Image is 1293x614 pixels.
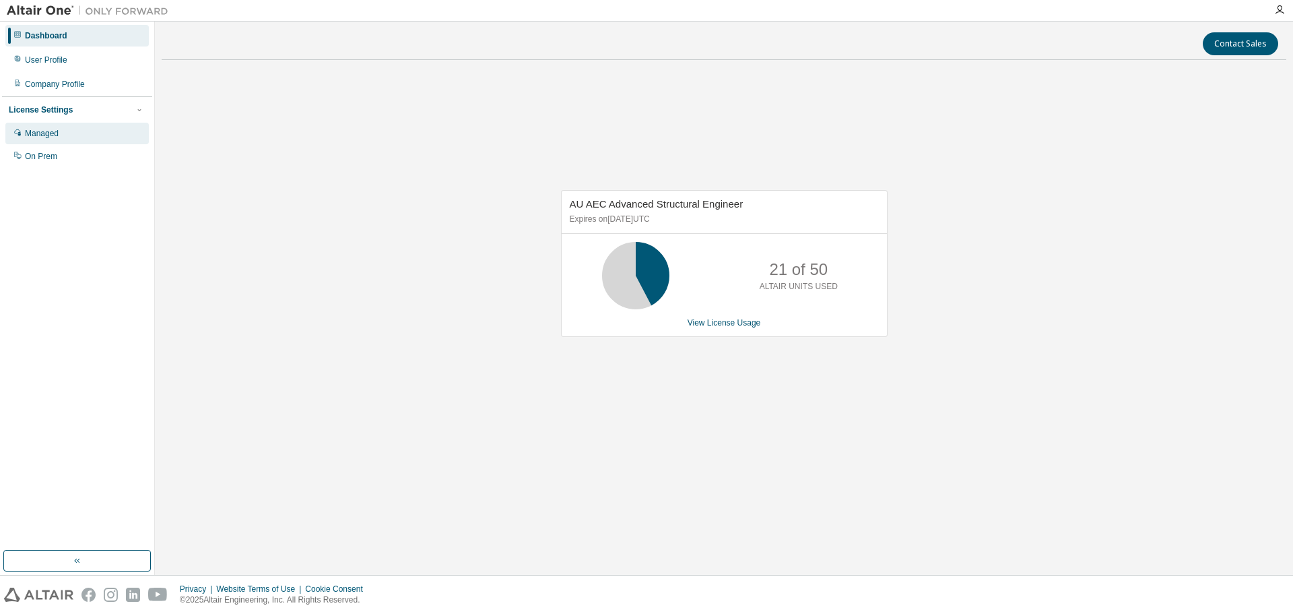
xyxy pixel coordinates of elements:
[1203,32,1278,55] button: Contact Sales
[81,588,96,602] img: facebook.svg
[570,198,743,210] span: AU AEC Advanced Structural Engineer
[4,588,73,602] img: altair_logo.svg
[25,151,57,162] div: On Prem
[9,104,73,115] div: License Settings
[25,128,59,139] div: Managed
[570,214,875,225] p: Expires on [DATE] UTC
[25,55,67,65] div: User Profile
[148,588,168,602] img: youtube.svg
[25,30,67,41] div: Dashboard
[7,4,175,18] img: Altair One
[126,588,140,602] img: linkedin.svg
[180,584,216,594] div: Privacy
[180,594,371,606] p: © 2025 Altair Engineering, Inc. All Rights Reserved.
[305,584,370,594] div: Cookie Consent
[104,588,118,602] img: instagram.svg
[688,318,761,328] a: View License Usage
[25,79,85,90] div: Company Profile
[760,281,838,293] p: ALTAIR UNITS USED
[216,584,305,594] div: Website Terms of Use
[769,258,828,281] p: 21 of 50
